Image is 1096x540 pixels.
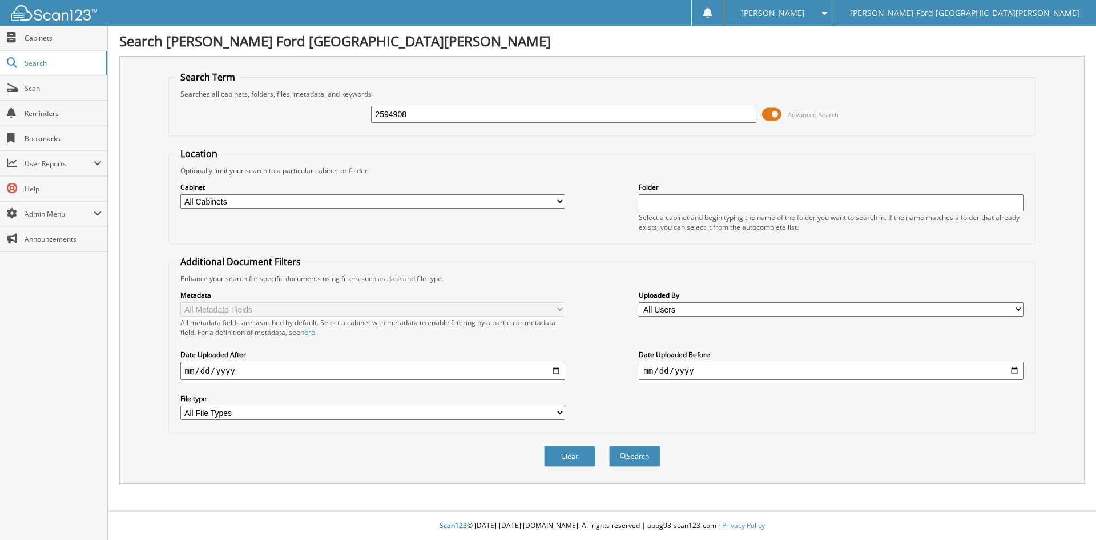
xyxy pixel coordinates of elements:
[175,274,1030,283] div: Enhance your search for specific documents using filters such as date and file type.
[741,10,805,17] span: [PERSON_NAME]
[175,255,307,268] legend: Additional Document Filters
[175,71,241,83] legend: Search Term
[25,234,102,244] span: Announcements
[180,182,565,192] label: Cabinet
[25,184,102,194] span: Help
[788,110,839,119] span: Advanced Search
[119,31,1085,50] h1: Search [PERSON_NAME] Ford [GEOGRAPHIC_DATA][PERSON_NAME]
[25,159,94,169] span: User Reports
[25,209,94,219] span: Admin Menu
[25,58,100,68] span: Search
[180,394,565,403] label: File type
[440,521,467,530] span: Scan123
[180,290,565,300] label: Metadata
[639,182,1024,192] label: Folder
[180,362,565,380] input: start
[300,327,315,337] a: here
[850,10,1079,17] span: [PERSON_NAME] Ford [GEOGRAPHIC_DATA][PERSON_NAME]
[25,134,102,143] span: Bookmarks
[639,290,1024,300] label: Uploaded By
[544,446,595,467] button: Clear
[11,5,97,21] img: scan123-logo-white.svg
[25,109,102,118] span: Reminders
[1039,485,1096,540] iframe: Chat Widget
[639,350,1024,359] label: Date Uploaded Before
[25,83,102,93] span: Scan
[180,350,565,359] label: Date Uploaded After
[108,512,1096,540] div: © [DATE]-[DATE] [DOMAIN_NAME]. All rights reserved | appg03-scan123-com |
[180,318,565,337] div: All metadata fields are searched by default. Select a cabinet with metadata to enable filtering b...
[609,446,660,467] button: Search
[175,89,1030,99] div: Searches all cabinets, folders, files, metadata, and keywords
[175,147,223,160] legend: Location
[25,33,102,43] span: Cabinets
[722,521,765,530] a: Privacy Policy
[639,213,1024,232] div: Select a cabinet and begin typing the name of the folder you want to search in. If the name match...
[175,166,1030,175] div: Optionally limit your search to a particular cabinet or folder
[639,362,1024,380] input: end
